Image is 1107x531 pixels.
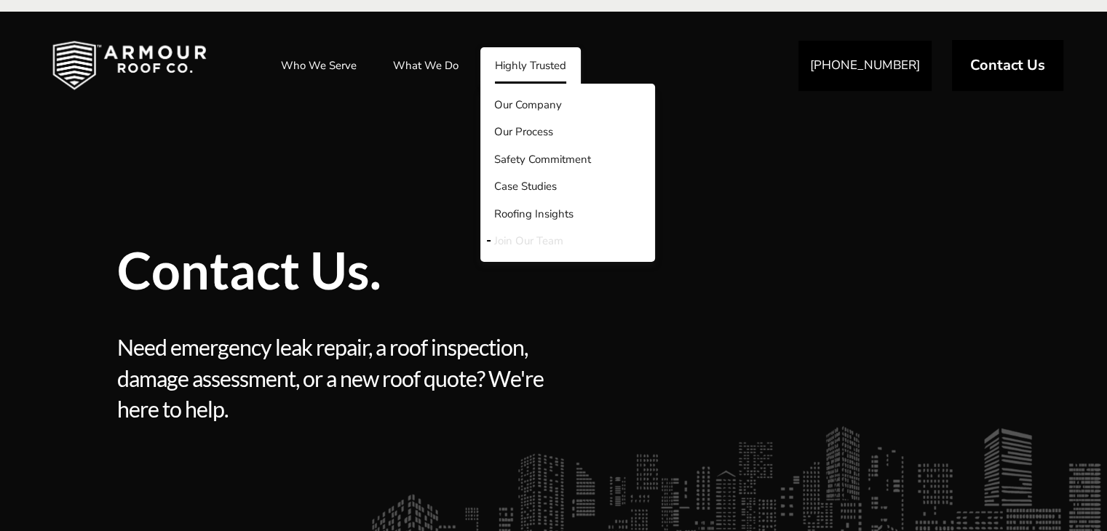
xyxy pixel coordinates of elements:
[480,173,655,201] a: Case Studies
[480,145,655,173] a: Safety Commitment
[480,200,655,228] a: Roofing Insights
[117,332,549,425] span: Need emergency leak repair, a roof inspection, damage assessment, or a new roof quote? We're here...
[29,29,230,102] img: Industrial and Commercial Roofing Company | Armour Roof Co.
[970,58,1045,73] span: Contact Us
[480,119,655,146] a: Our Process
[952,40,1063,91] a: Contact Us
[480,91,655,119] a: Our Company
[378,47,473,84] a: What We Do
[117,244,765,295] span: Contact Us.
[480,228,655,255] a: Join Our Team
[266,47,371,84] a: Who We Serve
[480,47,581,84] a: Highly Trusted
[798,41,932,91] a: [PHONE_NUMBER]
